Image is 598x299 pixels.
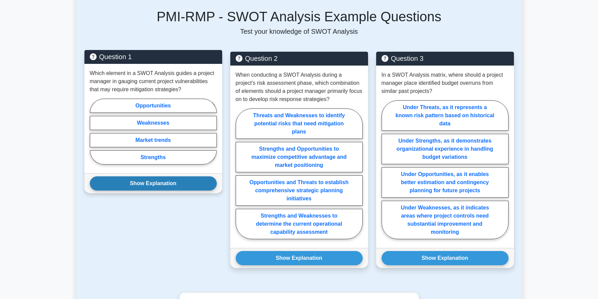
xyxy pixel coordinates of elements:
label: Threats and Weaknesses to identify potential risks that need mitigation plans [236,108,363,139]
label: Market trends [90,133,217,147]
h5: Question 1 [90,53,217,61]
label: Opportunities and Threats to establish comprehensive strategic planning initiatives [236,175,363,206]
p: Test your knowledge of SWOT Analysis [84,27,514,35]
label: Under Strengths, as it demonstrates organizational experience in handling budget variations [382,134,509,164]
label: Strengths and Opportunities to maximize competitive advantage and market positioning [236,142,363,172]
label: Strengths and Weaknesses to determine the current operational capability assessment [236,209,363,239]
label: Weaknesses [90,116,217,130]
button: Show Explanation [90,176,217,191]
button: Show Explanation [236,251,363,265]
label: Opportunities [90,99,217,113]
h5: Question 3 [382,54,509,63]
button: Show Explanation [382,251,509,265]
p: In a SWOT Analysis matrix, where should a project manager place identified budget overruns from s... [382,71,509,95]
label: Strengths [90,150,217,165]
h5: PMI-RMP - SWOT Analysis Example Questions [84,8,514,25]
label: Under Threats, as it represents a known risk pattern based on historical data [382,100,509,131]
p: Which element in a SWOT Analysis guides a project manager in gauging current project vulnerabilit... [90,69,217,94]
label: Under Opportunities, as it enables better estimation and contingency planning for future projects [382,167,509,198]
h5: Question 2 [236,54,363,63]
label: Under Weaknesses, as it indicates areas where project controls need substantial improvement and m... [382,201,509,239]
p: When conducting a SWOT Analysis during a project's risk assessment phase, which combination of el... [236,71,363,103]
